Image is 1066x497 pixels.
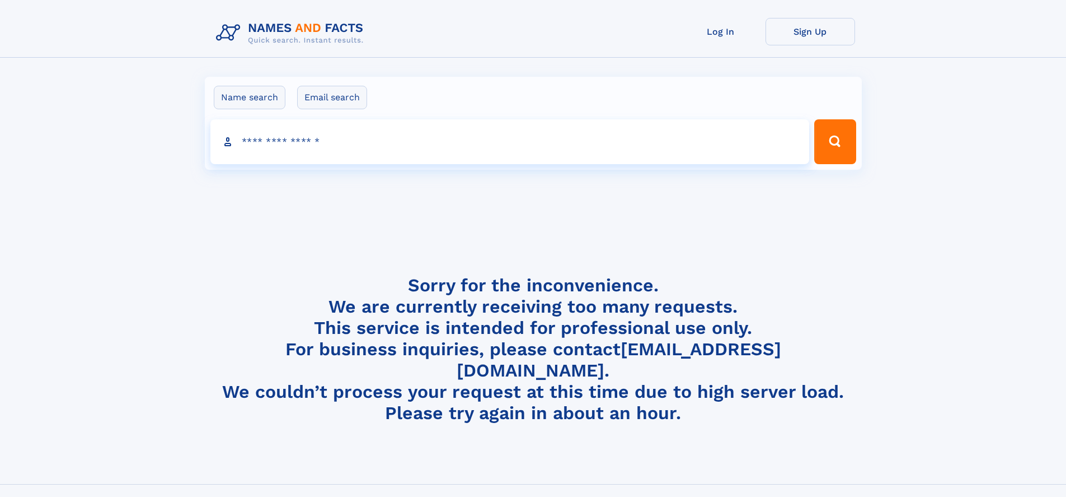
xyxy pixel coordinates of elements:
[297,86,367,109] label: Email search
[676,18,766,45] a: Log In
[814,119,856,164] button: Search Button
[210,119,810,164] input: search input
[214,86,285,109] label: Name search
[457,338,781,381] a: [EMAIL_ADDRESS][DOMAIN_NAME]
[212,18,373,48] img: Logo Names and Facts
[766,18,855,45] a: Sign Up
[212,275,855,424] h4: Sorry for the inconvenience. We are currently receiving too many requests. This service is intend...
